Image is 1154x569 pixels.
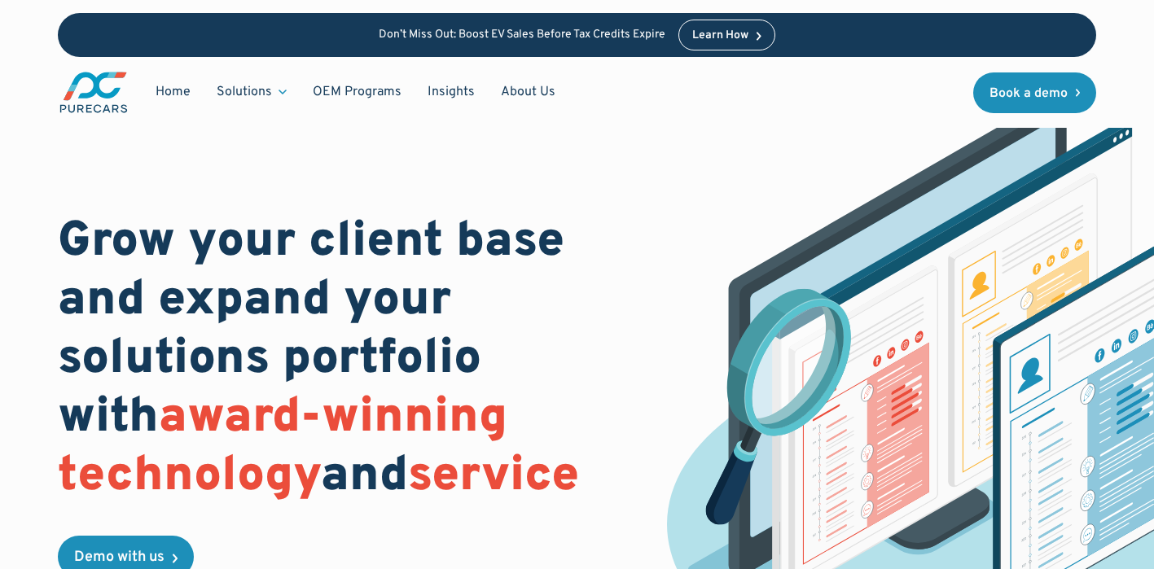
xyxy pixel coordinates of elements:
a: OEM Programs [300,77,415,107]
a: main [58,70,129,115]
a: Book a demo [973,72,1097,113]
a: About Us [488,77,568,107]
span: award-winning technology [58,387,507,508]
a: Insights [415,77,488,107]
div: Solutions [217,83,272,101]
div: Solutions [204,77,300,107]
div: Learn How [692,30,748,42]
p: Don’t Miss Out: Boost EV Sales Before Tax Credits Expire [379,28,665,42]
img: purecars logo [58,70,129,115]
span: service [408,446,579,508]
a: Learn How [678,20,775,50]
a: Home [143,77,204,107]
h1: Grow your client base and expand your solutions portfolio with and [58,213,616,506]
div: Demo with us [74,550,165,565]
div: Book a demo [989,87,1068,100]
